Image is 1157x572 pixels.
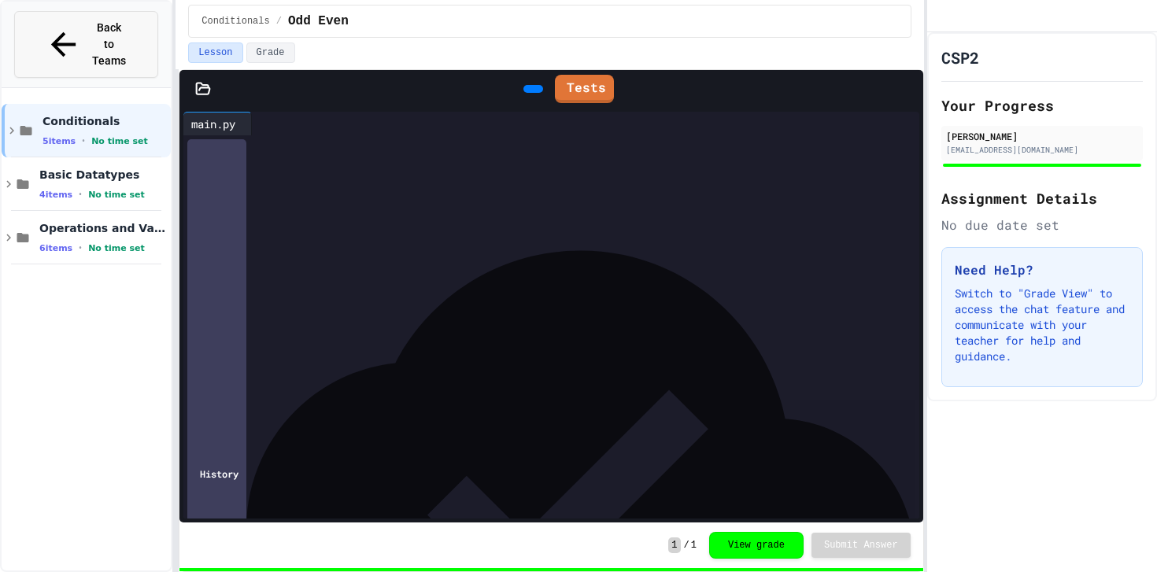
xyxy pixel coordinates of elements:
[955,286,1129,364] p: Switch to "Grade View" to access the chat feature and communicate with your teacher for help and ...
[201,15,269,28] span: Conditionals
[276,15,282,28] span: /
[941,46,979,68] h1: CSP2
[39,190,72,200] span: 4 items
[39,243,72,253] span: 6 items
[941,94,1143,116] h2: Your Progress
[668,537,680,553] span: 1
[183,112,252,135] div: main.py
[79,242,82,254] span: •
[43,136,76,146] span: 5 items
[88,190,145,200] span: No time set
[188,42,242,63] button: Lesson
[824,539,898,552] span: Submit Answer
[14,11,158,78] button: Back to Teams
[82,135,85,147] span: •
[39,221,168,235] span: Operations and Variables
[43,114,168,128] span: Conditionals
[946,144,1138,156] div: [EMAIL_ADDRESS][DOMAIN_NAME]
[288,12,349,31] span: Odd Even
[955,260,1129,279] h3: Need Help?
[39,168,168,182] span: Basic Datatypes
[684,539,689,552] span: /
[811,533,911,558] button: Submit Answer
[691,539,697,552] span: 1
[79,188,82,201] span: •
[183,116,243,132] div: main.py
[246,42,295,63] button: Grade
[91,136,148,146] span: No time set
[941,216,1143,234] div: No due date set
[88,243,145,253] span: No time set
[555,75,614,103] a: Tests
[91,20,128,69] span: Back to Teams
[941,187,1143,209] h2: Assignment Details
[709,532,804,559] button: View grade
[946,129,1138,143] div: [PERSON_NAME]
